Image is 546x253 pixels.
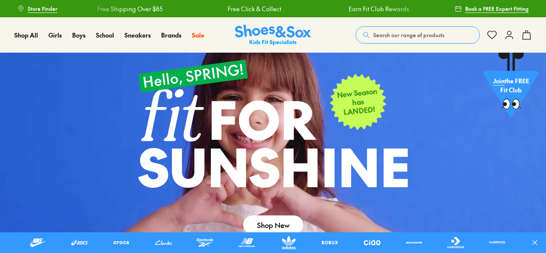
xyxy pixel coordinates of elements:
a: Book a FREE Expert Fitting [455,1,529,16]
a: Free Shipping Over $85 [97,4,163,13]
span: Search our range of products [373,31,444,39]
a: Shoes & Sox [235,25,311,46]
a: Shop All [14,31,38,40]
span: Shop All [14,31,38,39]
a: Sale [192,31,204,40]
button: Search our range of products [356,26,480,44]
a: Brands [161,31,181,40]
a: Free Click & Collect [228,4,281,13]
a: Shop New [243,215,303,234]
a: Boys [72,31,86,40]
span: Store Finder [28,5,57,13]
a: Girls [48,31,62,40]
span: Join [493,76,505,85]
span: Boys [72,31,86,39]
a: School [96,31,114,40]
a: Store Finder [17,1,57,16]
a: Earn Fit Club Rewards [349,4,409,13]
span: Sneakers [124,31,151,39]
a: Jointhe FREE Fit Club [483,52,539,121]
a: Sneakers [124,31,151,40]
span: Sale [192,31,204,39]
span: Book a FREE Expert Fitting [465,5,529,13]
img: SNS_Logo_Responsive.svg [235,25,311,46]
span: Brands [161,31,181,39]
span: School [96,31,114,39]
span: Girls [48,31,62,39]
p: the FREE Fit Club [483,70,539,101]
